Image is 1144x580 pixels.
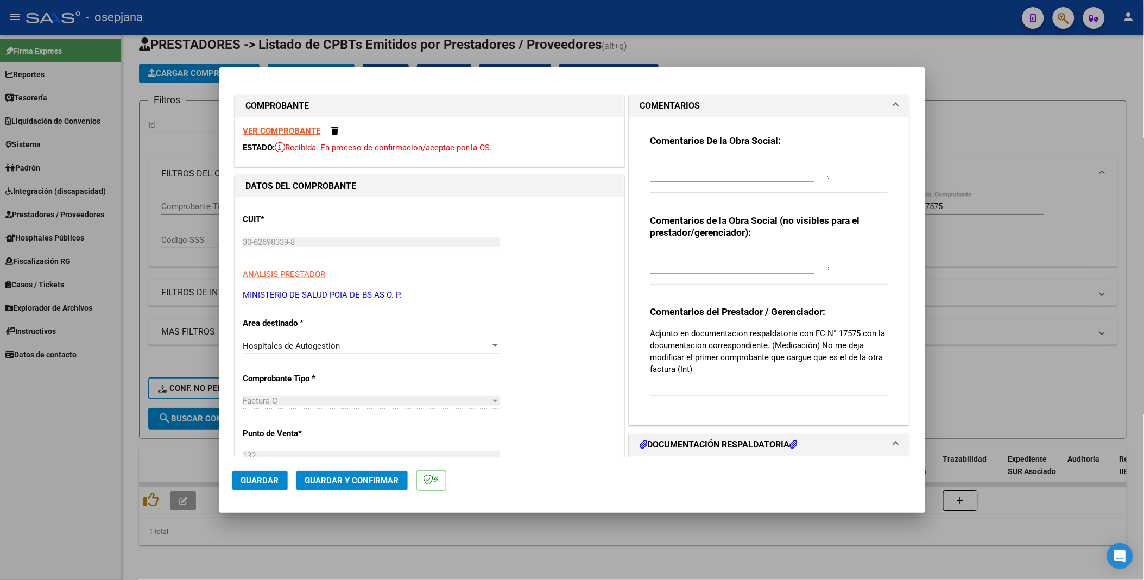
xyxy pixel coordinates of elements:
[275,143,492,153] span: Recibida. En proceso de confirmacion/aceptac por la OS.
[243,427,355,440] p: Punto de Venta
[640,438,798,451] h1: DOCUMENTACIÓN RESPALDATORIA
[243,143,275,153] span: ESTADO:
[629,434,909,456] mat-expansion-panel-header: DOCUMENTACIÓN RESPALDATORIA
[232,471,288,490] button: Guardar
[650,327,888,375] p: Adjunto en documentacion respaldatoria con FC N° 17575 con la documentacion correspondiente. (Med...
[243,269,326,279] span: ANALISIS PRESTADOR
[1107,543,1133,569] div: Open Intercom Messenger
[246,100,309,111] strong: COMPROBANTE
[650,135,781,146] strong: Comentarios De la Obra Social:
[296,471,408,490] button: Guardar y Confirmar
[640,99,700,112] h1: COMENTARIOS
[246,181,357,191] strong: DATOS DEL COMPROBANTE
[650,215,860,238] strong: Comentarios de la Obra Social (no visibles para el prestador/gerenciador):
[243,341,340,351] span: Hospitales de Autogestión
[243,213,355,226] p: CUIT
[629,117,909,425] div: COMENTARIOS
[305,476,399,486] span: Guardar y Confirmar
[243,396,278,406] span: Factura C
[243,289,616,301] p: MINISTERIO DE SALUD PCIA DE BS AS O. P.
[243,126,321,136] a: VER COMPROBANTE
[629,95,909,117] mat-expansion-panel-header: COMENTARIOS
[243,317,355,330] p: Area destinado *
[241,476,279,486] span: Guardar
[243,373,355,385] p: Comprobante Tipo *
[650,306,826,317] strong: Comentarios del Prestador / Gerenciador:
